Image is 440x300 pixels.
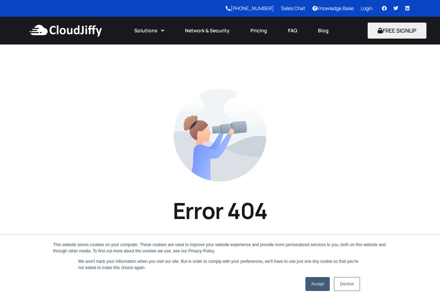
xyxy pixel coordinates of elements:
iframe: chat widget [411,272,433,293]
button: FREE SIGNUP [368,23,426,39]
a: Knowledge Base [312,5,354,11]
a: Sales Chat [281,5,305,11]
a: Pricing [240,23,278,38]
a: Decline [334,277,360,291]
a: Network & Security [175,23,240,38]
a: Blog [307,23,339,38]
p: We won't track your information when you visit our site. But in order to comply with your prefere... [78,258,362,271]
a: FREE SIGNUP [368,27,426,34]
a: [PHONE_NUMBER] [226,5,274,11]
div: This website stores cookies on your computer. These cookies are used to improve your website expe... [53,242,387,254]
a: Accept [305,277,330,291]
a: Solutions [124,23,175,38]
a: FAQ [278,23,307,38]
img: Page Not Found [174,89,266,181]
a: Login [361,5,373,11]
h1: Error 404 [173,196,267,225]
